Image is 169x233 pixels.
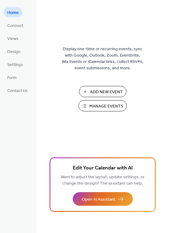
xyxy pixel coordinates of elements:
span: Form [7,75,17,81]
span: Manage Events [89,103,123,110]
a: Views [4,33,22,43]
button: Add New Event [79,86,126,97]
button: Manage Events [78,100,127,111]
span: Edit Your Calendar with AI [73,164,133,172]
span: Home [7,10,19,16]
a: Form [4,72,20,82]
span: Connect [7,23,23,29]
a: Home [4,7,22,17]
a: Connect [4,20,27,30]
button: Open AI Assistant [73,192,133,206]
span: Design [7,49,21,55]
a: Design [4,46,24,56]
a: Settings [4,59,27,69]
span: Settings [7,62,23,68]
span: Add New Event [90,89,123,95]
span: Want to adjust the layout, update settings, or change the design? The assistant can help. [61,173,145,188]
span: Contact Us [7,88,28,94]
a: Contact Us [4,85,31,95]
span: Open AI Assistant [82,196,115,203]
span: Views [7,36,18,42]
span: Display one-time or recurring events, sync with Google, Outlook, Zoom, Eventbrite, Wix Events or ... [62,46,143,71]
